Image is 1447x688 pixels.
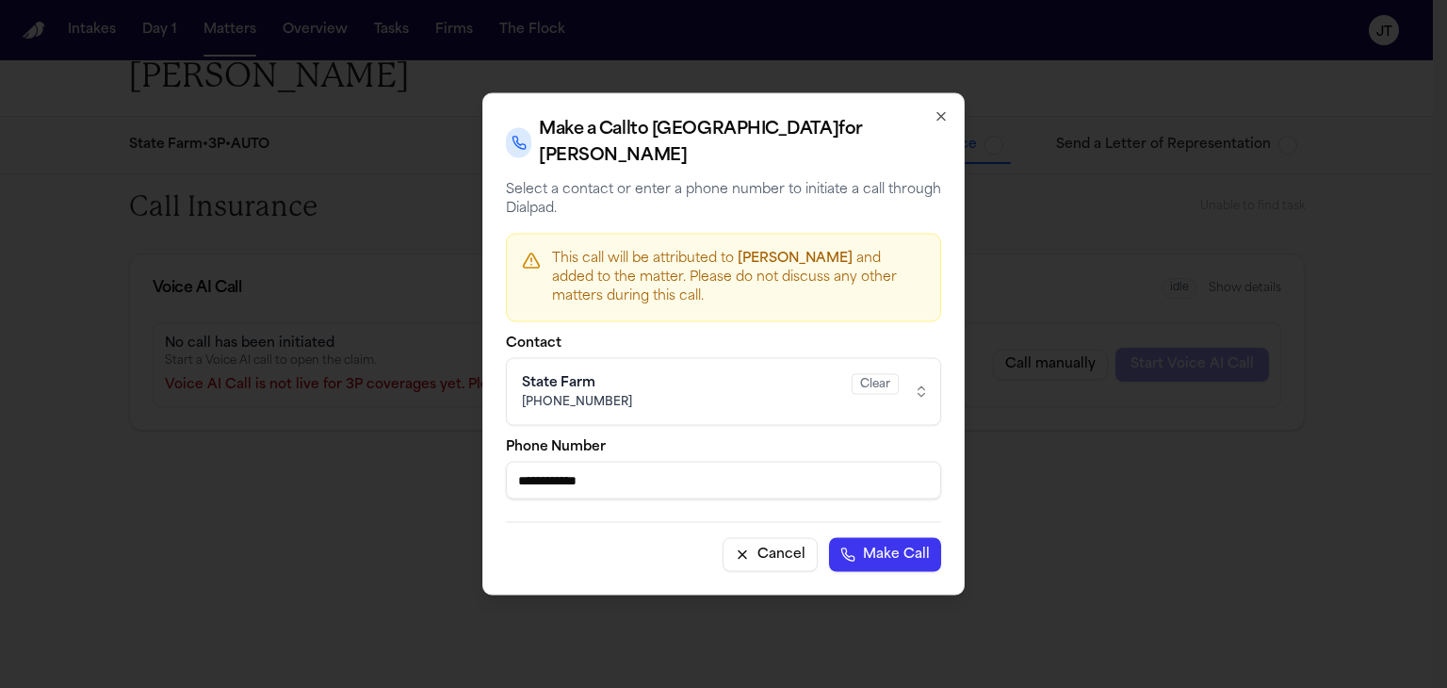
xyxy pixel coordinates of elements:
h2: Make a Call to [GEOGRAPHIC_DATA] for [PERSON_NAME] [539,117,941,170]
span: [PERSON_NAME] [738,252,853,266]
label: Contact [506,337,941,351]
label: Phone Number [506,441,941,454]
button: Make Call [829,538,941,572]
p: This call will be attributed to and added to the matter. Please do not discuss any other matters ... [552,250,925,306]
span: [PHONE_NUMBER] [522,395,840,410]
div: Clear [852,374,899,395]
button: Cancel [723,538,818,572]
div: State Farm [522,374,840,393]
p: Select a contact or enter a phone number to initiate a call through Dialpad. [506,181,941,219]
